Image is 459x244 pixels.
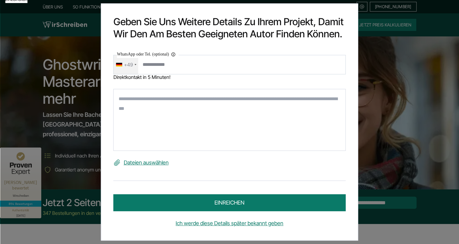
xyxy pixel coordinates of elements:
[113,219,346,228] a: Ich werde diese Details später bekannt geben
[113,158,346,168] label: Dateien auswählen
[113,74,346,80] div: Direktkontakt in 5 Minuten!
[117,51,179,58] label: WhatsApp oder Tel. (optional)
[114,55,138,74] div: Telephone country code
[113,16,346,40] h2: Geben Sie uns weitere Details zu Ihrem Projekt, damit wir den am besten geeigneten Autor finden k...
[113,194,346,211] button: einreichen
[124,60,133,69] div: +49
